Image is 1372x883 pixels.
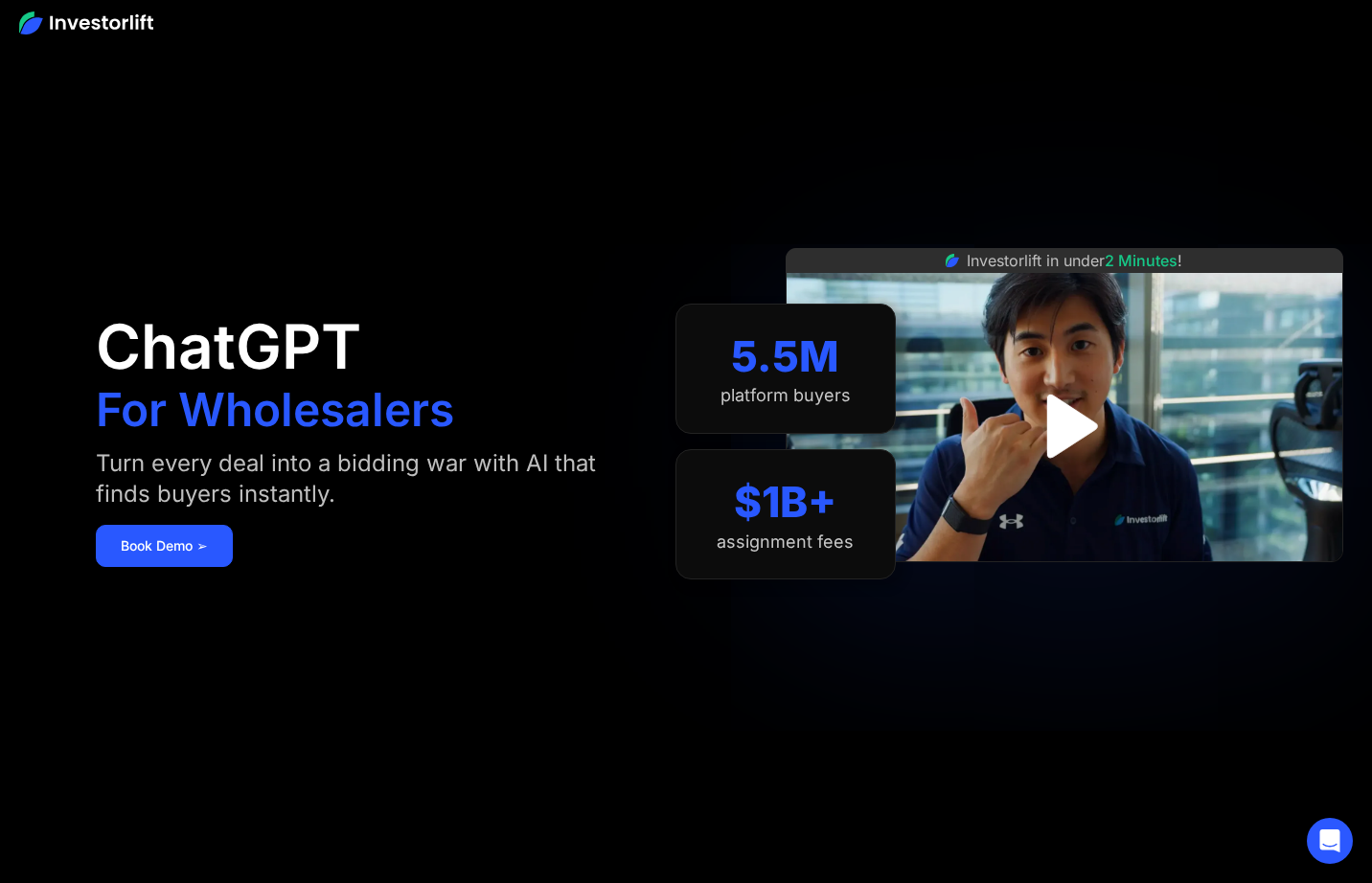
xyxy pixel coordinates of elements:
iframe: Customer reviews powered by Trustpilot [921,572,1208,595]
h1: For Wholesalers [96,387,454,433]
div: 5.5M [731,331,839,382]
div: assignment fees [717,532,854,553]
div: platform buyers [720,385,851,406]
div: Turn every deal into a bidding war with AI that finds buyers instantly. [96,448,636,509]
div: Investorlift in under ! [967,249,1182,272]
h1: ChatGPT [96,316,361,377]
a: open lightbox [1007,369,1122,484]
div: Open Intercom Messenger [1307,818,1353,864]
div: $1B+ [734,477,836,528]
a: Book Demo ➢ [96,525,233,567]
span: 2 Minutes [1105,251,1178,270]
